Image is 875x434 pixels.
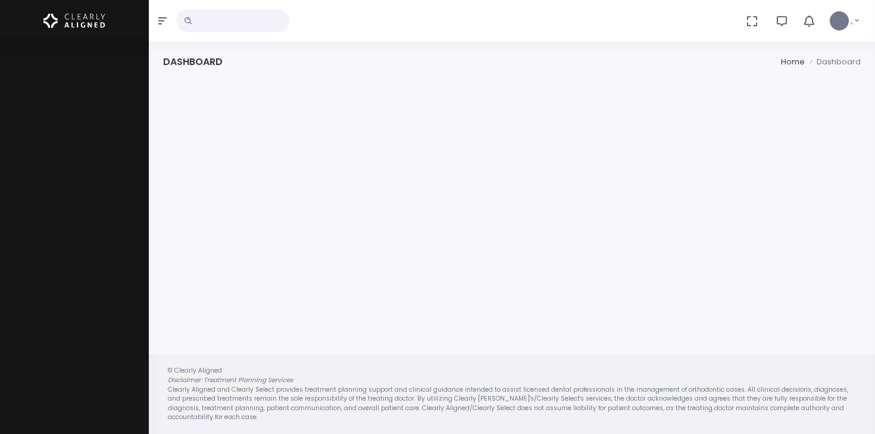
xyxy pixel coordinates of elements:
[163,56,223,67] h4: Dashboard
[781,56,805,68] li: Home
[156,366,868,422] div: © Clearly Aligned Clearly Aligned and Clearly Select provides treatment planning support and clin...
[43,8,105,33] img: Logo Horizontal
[851,15,853,27] span: ,
[168,376,293,385] em: Disclaimer: Treatment Planning Services
[805,56,861,68] li: Dashboard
